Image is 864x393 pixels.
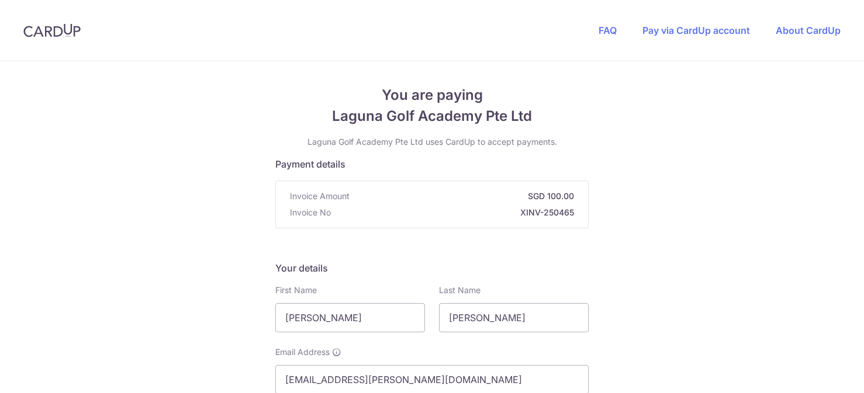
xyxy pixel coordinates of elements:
[275,85,589,106] span: You are paying
[439,284,481,296] label: Last Name
[642,25,750,36] a: Pay via CardUp account
[275,346,330,358] span: Email Address
[336,207,574,218] strong: XINV-250465
[599,25,617,36] a: FAQ
[275,303,425,332] input: First name
[290,190,350,202] span: Invoice Amount
[275,106,589,127] span: Laguna Golf Academy Pte Ltd
[439,303,589,332] input: Last name
[275,136,589,148] p: Laguna Golf Academy Pte Ltd uses CardUp to accept payments.
[354,190,574,202] strong: SGD 100.00
[776,25,841,36] a: About CardUp
[275,284,317,296] label: First Name
[290,207,331,218] span: Invoice No
[275,157,589,171] h5: Payment details
[275,261,589,275] h5: Your details
[23,23,81,37] img: CardUp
